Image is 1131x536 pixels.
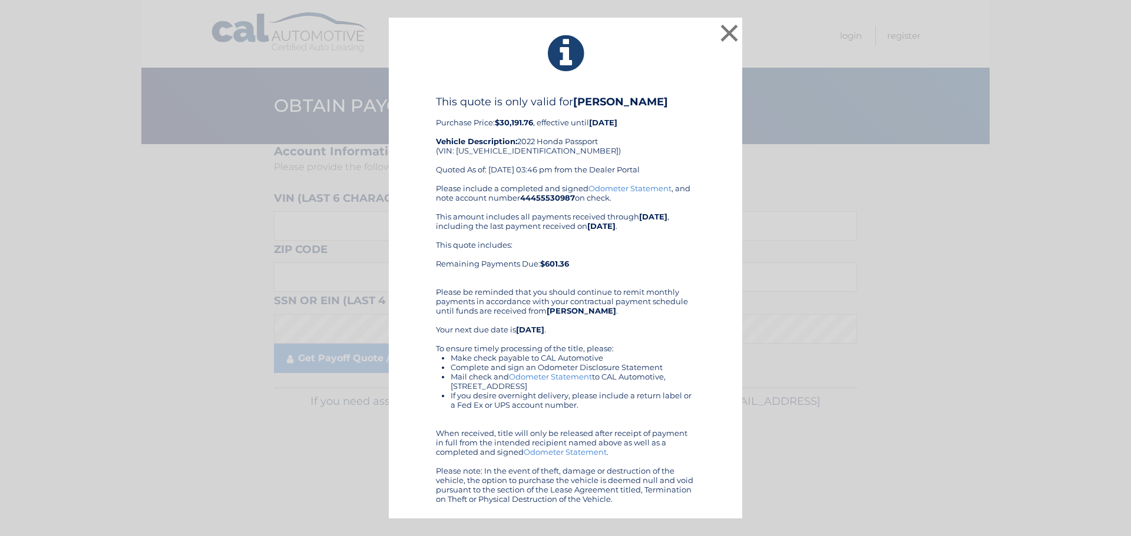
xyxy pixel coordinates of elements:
a: Odometer Statement [524,447,607,457]
b: [PERSON_NAME] [573,95,668,108]
button: × [717,21,741,45]
div: Please include a completed and signed , and note account number on check. This amount includes al... [436,184,695,504]
b: 44455530987 [520,193,575,202]
b: [DATE] [639,212,667,221]
a: Odometer Statement [509,372,592,381]
div: Purchase Price: , effective until 2022 Honda Passport (VIN: [US_VEHICLE_IDENTIFICATION_NUMBER]) Q... [436,95,695,184]
li: Mail check and to CAL Automotive, [STREET_ADDRESS] [451,372,695,391]
li: Make check payable to CAL Automotive [451,353,695,362]
div: This quote includes: Remaining Payments Due: [436,240,695,278]
a: Odometer Statement [588,184,672,193]
b: [DATE] [589,118,617,127]
b: [DATE] [516,325,544,334]
li: Complete and sign an Odometer Disclosure Statement [451,362,695,372]
b: [DATE] [587,221,616,231]
b: $30,191.76 [495,118,533,127]
h4: This quote is only valid for [436,95,695,108]
b: [PERSON_NAME] [547,306,616,315]
b: $601.36 [540,259,569,268]
li: If you desire overnight delivery, please include a return label or a Fed Ex or UPS account number. [451,391,695,410]
strong: Vehicle Description: [436,137,517,146]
